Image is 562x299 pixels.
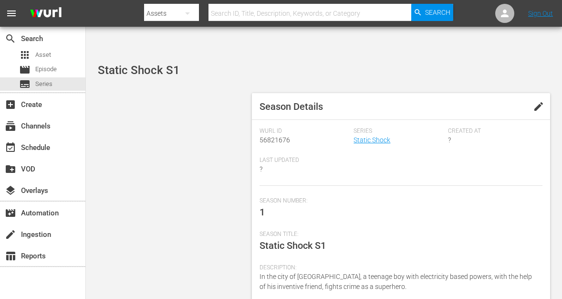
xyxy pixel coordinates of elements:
span: Episode [35,64,57,74]
span: Create [5,99,16,110]
button: edit [527,95,550,118]
span: ? [448,136,451,144]
a: Sign Out [528,10,553,17]
button: Search [411,4,453,21]
span: Asset [19,49,31,61]
span: Channels [5,120,16,132]
span: 1 [260,206,265,218]
span: Automation [5,207,16,219]
span: 56821676 [260,136,290,144]
span: Search [425,4,450,21]
span: Series [354,128,443,135]
span: In the city of [GEOGRAPHIC_DATA], a teenage boy with electricity based powers, with the help of h... [260,273,532,290]
span: Episode [19,64,31,75]
span: Overlays [5,185,16,196]
span: Asset [35,50,51,60]
img: ans4CAIJ8jUAAAAAAAAAAAAAAAAAAAAAAAAgQb4GAAAAAAAAAAAAAAAAAAAAAAAAJMjXAAAAAAAAAAAAAAAAAAAAAAAAgAT5G... [23,2,69,25]
a: Static Shock [354,136,390,144]
span: edit [533,101,544,112]
span: Static Shock S1 [98,64,180,77]
span: Search [5,33,16,44]
span: Description: [260,264,538,272]
span: menu [6,8,17,19]
span: Last Updated [260,157,349,164]
span: Season Number: [260,197,538,205]
span: Schedule [5,142,16,153]
span: Ingestion [5,229,16,240]
span: Season Details [260,101,323,112]
span: Reports [5,250,16,262]
span: Static Shock S1 [260,240,326,251]
span: Season Title: [260,231,538,238]
span: Created At [448,128,538,135]
span: VOD [5,163,16,175]
span: Series [19,78,31,90]
span: Wurl Id [260,128,349,135]
span: Series [35,79,52,89]
span: ? [260,165,262,173]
